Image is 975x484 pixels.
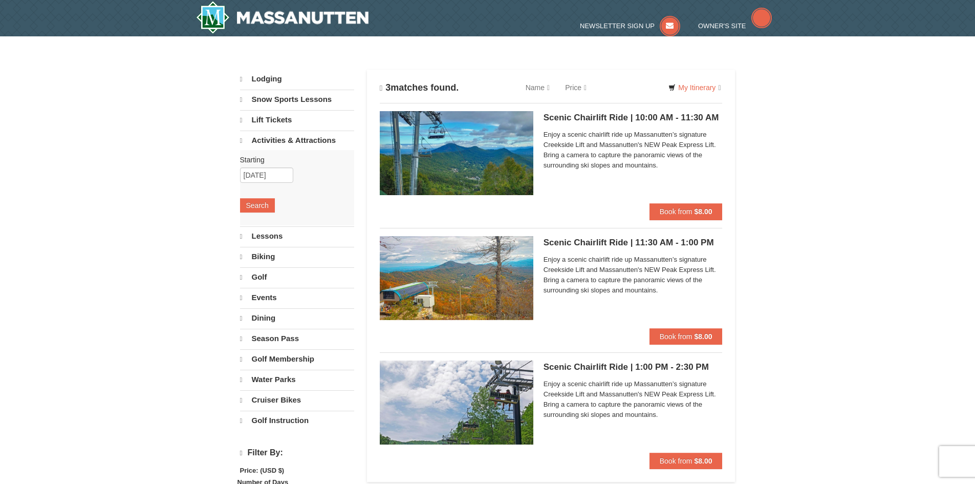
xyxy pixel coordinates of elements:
[240,131,354,150] a: Activities & Attractions
[240,70,354,89] a: Lodging
[518,77,557,98] a: Name
[544,362,723,372] h5: Scenic Chairlift Ride | 1:00 PM - 2:30 PM
[240,370,354,389] a: Water Parks
[240,247,354,266] a: Biking
[380,111,533,195] img: 24896431-1-a2e2611b.jpg
[544,113,723,123] h5: Scenic Chairlift Ride | 10:00 AM - 11:30 AM
[380,361,533,445] img: 24896431-9-664d1467.jpg
[580,22,680,30] a: Newsletter Sign Up
[240,226,354,246] a: Lessons
[662,80,727,95] a: My Itinerary
[694,207,712,216] strong: $8.00
[544,255,723,296] span: Enjoy a scenic chairlift ride up Massanutten’s signature Creekside Lift and Massanutten's NEW Pea...
[649,328,723,345] button: Book from $8.00
[660,457,692,465] span: Book from
[240,155,346,165] label: Starting
[649,453,723,469] button: Book from $8.00
[544,238,723,248] h5: Scenic Chairlift Ride | 11:30 AM - 1:00 PM
[240,411,354,430] a: Golf Instruction
[240,110,354,130] a: Lift Tickets
[694,457,712,465] strong: $8.00
[240,448,354,458] h4: Filter By:
[196,1,369,34] a: Massanutten Resort
[240,349,354,369] a: Golf Membership
[660,332,692,341] span: Book from
[544,130,723,171] span: Enjoy a scenic chairlift ride up Massanutten’s signature Creekside Lift and Massanutten's NEW Pea...
[698,22,772,30] a: Owner's Site
[240,467,285,474] strong: Price: (USD $)
[660,207,692,216] span: Book from
[557,77,594,98] a: Price
[240,329,354,348] a: Season Pass
[240,198,275,213] button: Search
[240,308,354,328] a: Dining
[694,332,712,341] strong: $8.00
[380,236,533,320] img: 24896431-13-a88f1aaf.jpg
[649,203,723,220] button: Book from $8.00
[240,90,354,109] a: Snow Sports Lessons
[240,267,354,287] a: Golf
[544,379,723,420] span: Enjoy a scenic chairlift ride up Massanutten’s signature Creekside Lift and Massanutten's NEW Pea...
[580,22,655,30] span: Newsletter Sign Up
[698,22,746,30] span: Owner's Site
[240,288,354,307] a: Events
[196,1,369,34] img: Massanutten Resort Logo
[240,390,354,410] a: Cruiser Bikes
